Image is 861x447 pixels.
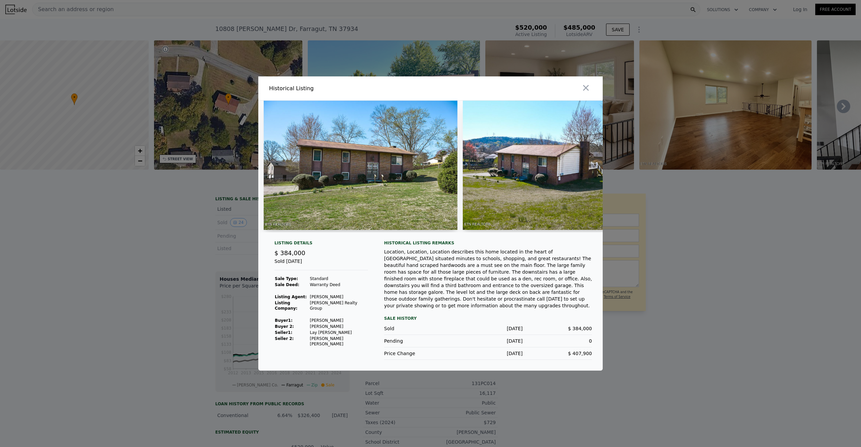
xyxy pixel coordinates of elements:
div: Sold [384,325,453,332]
strong: Seller 1 : [275,330,292,335]
strong: Buyer 2: [275,324,294,329]
strong: Sale Deed: [275,282,299,287]
td: [PERSON_NAME] [309,294,368,300]
div: Price Change [384,350,453,357]
strong: Sale Type: [275,276,298,281]
td: Warranty Deed [309,282,368,288]
td: Lay [PERSON_NAME] [309,330,368,336]
td: [PERSON_NAME] [309,317,368,323]
div: 0 [523,338,592,344]
span: $ 407,900 [568,351,592,356]
span: $ 384,000 [274,249,305,256]
div: Sold [DATE] [274,258,368,270]
td: [PERSON_NAME] [PERSON_NAME] [309,336,368,347]
span: $ 384,000 [568,326,592,331]
div: [DATE] [453,338,523,344]
div: Sale History [384,314,592,322]
td: [PERSON_NAME] Realty Group [309,300,368,311]
strong: Listing Company: [275,301,297,311]
div: [DATE] [453,350,523,357]
td: [PERSON_NAME] [309,323,368,330]
div: Location, Location, Location describes this home located in the heart of [GEOGRAPHIC_DATA] situat... [384,248,592,309]
strong: Listing Agent: [275,295,307,299]
div: Pending [384,338,453,344]
div: Historical Listing [269,84,428,93]
div: Historical Listing remarks [384,240,592,246]
strong: Seller 2: [275,336,294,341]
img: Property Img [463,101,650,230]
strong: Buyer 1 : [275,318,293,323]
div: Listing Details [274,240,368,248]
img: Property Img [264,101,457,230]
td: Standard [309,276,368,282]
div: [DATE] [453,325,523,332]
